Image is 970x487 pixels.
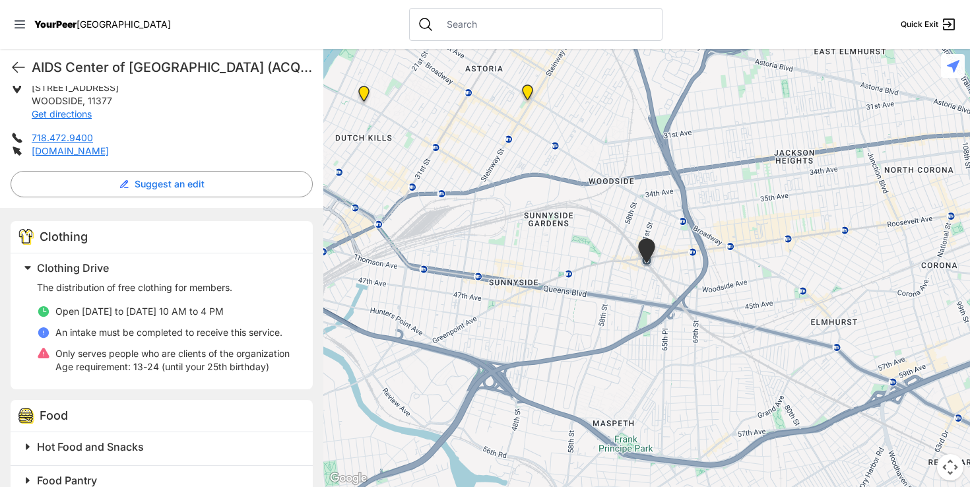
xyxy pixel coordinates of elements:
span: Only serves people who are clients of the organization [55,348,290,359]
h1: AIDS Center of [GEOGRAPHIC_DATA] (ACQC) [32,58,313,77]
span: Age requirement: [55,361,131,372]
span: 11377 [88,95,112,106]
span: Clothing Drive [37,261,109,275]
a: [DOMAIN_NAME] [32,145,109,156]
span: Suggest an edit [135,178,205,191]
span: Food Pantry [37,474,97,487]
img: Google [327,470,370,487]
a: 718.472.9400 [32,132,93,143]
p: 13-24 (until your 25th birthday) [55,360,290,373]
p: The distribution of free clothing for members. [37,281,297,294]
span: WOODSIDE [32,95,82,106]
span: Open [DATE] to [DATE] 10 AM to 4 PM [55,306,224,317]
p: An intake must be completed to receive this service. [55,326,282,339]
button: Suggest an edit [11,171,313,197]
span: Quick Exit [901,19,938,30]
div: Fancy Thrift Shop [356,86,372,107]
a: YourPeer[GEOGRAPHIC_DATA] [34,20,171,28]
div: Woodside Youth Drop-in Center [635,238,658,268]
span: YourPeer [34,18,77,30]
span: [STREET_ADDRESS] [32,82,119,93]
span: , [82,95,85,106]
a: Open this area in Google Maps (opens a new window) [327,470,370,487]
span: Clothing [40,230,88,243]
a: Quick Exit [901,16,957,32]
a: Get directions [32,108,92,119]
button: Map camera controls [937,454,963,480]
input: Search [439,18,654,31]
span: Hot Food and Snacks [37,440,144,453]
span: Food [40,408,68,422]
span: [GEOGRAPHIC_DATA] [77,18,171,30]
